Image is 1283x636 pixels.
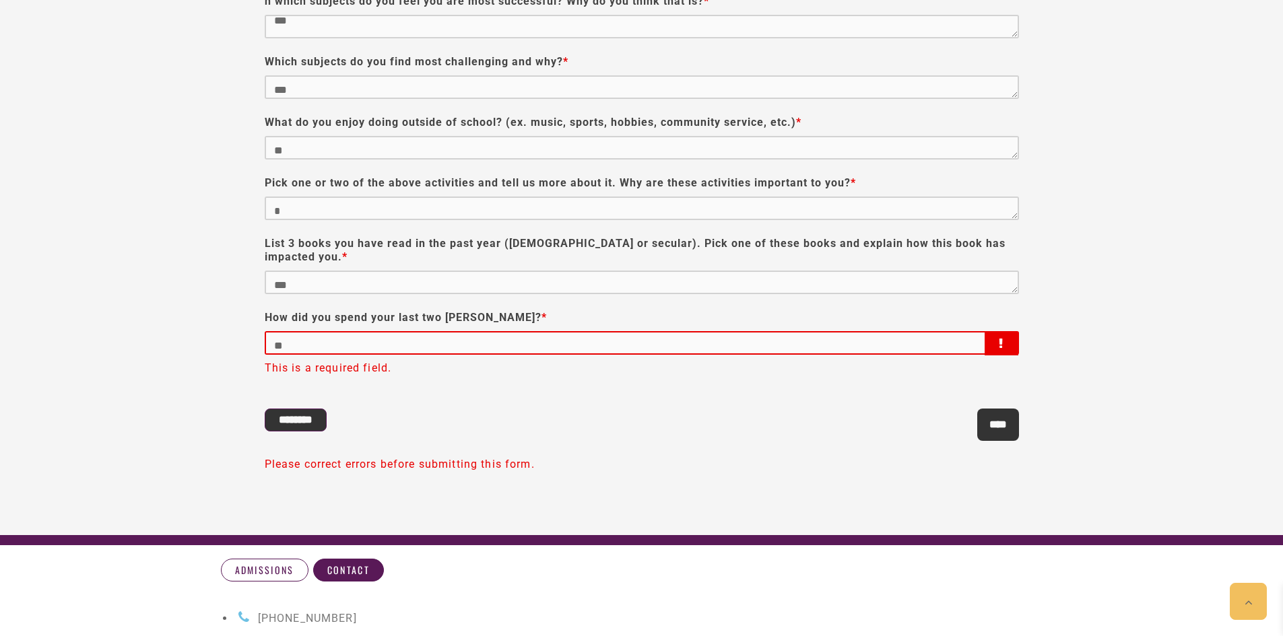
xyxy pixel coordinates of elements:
span: Contact [327,564,370,576]
div: Please correct errors before submitting this form. [265,454,1019,474]
a: Contact [313,559,384,581]
label: What do you enjoy doing outside of school? (ex. music, sports, hobbies, community service, etc.) [265,116,801,129]
span: Admissions [235,564,294,576]
label: How did you spend your last two [PERSON_NAME]? [265,311,547,324]
a: [PHONE_NUMBER] [234,612,357,625]
label: Which subjects do you find most challenging and why? [265,55,568,69]
label: List 3 books you have read in the past year ([DEMOGRAPHIC_DATA] or secular). Pick one of these bo... [265,237,1019,264]
label: Pick one or two of the above activities and tell us more about it. Why are these activities impor... [265,176,856,190]
a: Admissions [221,559,308,581]
div: This is a required field. [265,358,1012,378]
span: [PHONE_NUMBER] [258,612,357,625]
